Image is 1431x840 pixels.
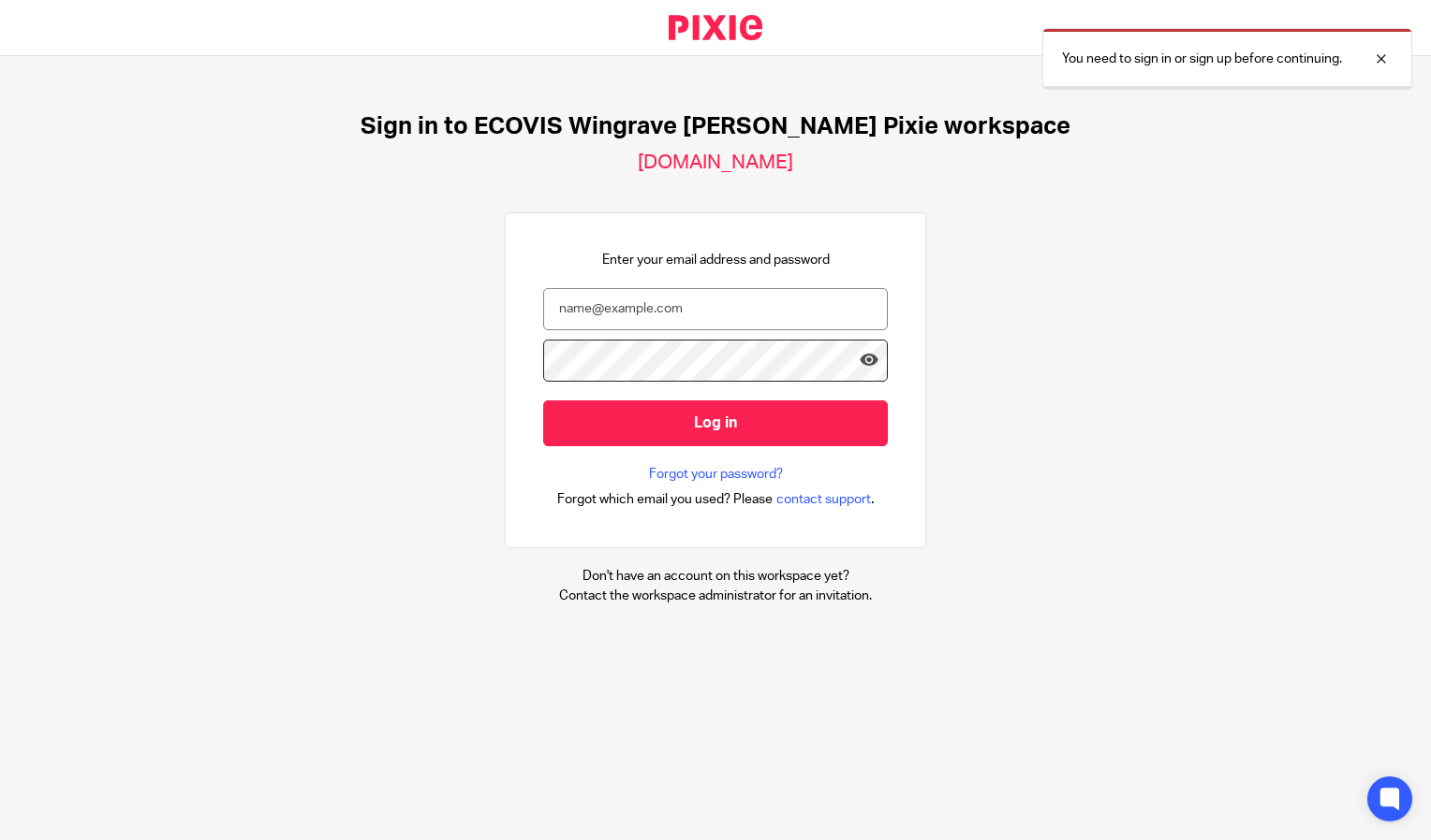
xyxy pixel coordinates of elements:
div: . [557,488,875,510]
input: name@example.com [543,288,888,330]
p: Don't have an account on this workspace yet? [559,567,872,586]
h2: [DOMAIN_NAME] [638,151,793,175]
h1: Sign in to ECOVIS Wingrave [PERSON_NAME] Pixie workspace [361,112,1070,141]
p: Contact the workspace administrator for an invitation. [559,587,872,605]
span: Forgot which email you used? Please [557,490,773,509]
a: Forgot your password? [649,465,783,484]
span: contact support [776,490,871,509]
p: You need to sign in or sign up before continuing. [1062,50,1342,68]
p: Enter your email address and password [602,251,830,269]
input: Log in [543,400,888,446]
